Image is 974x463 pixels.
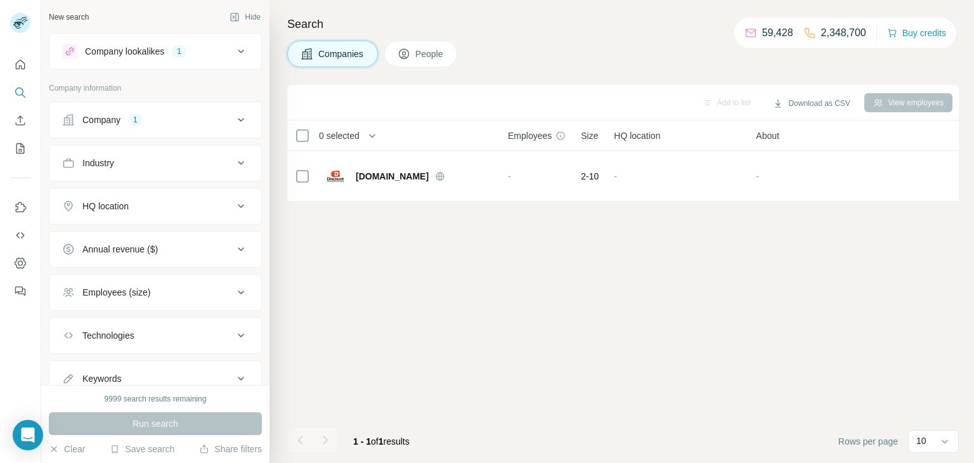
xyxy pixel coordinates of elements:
[508,129,552,142] span: Employees
[353,436,371,447] span: 1 - 1
[49,148,261,178] button: Industry
[82,329,134,342] div: Technologies
[49,82,262,94] p: Company information
[82,286,150,299] div: Employees (size)
[508,171,511,181] span: -
[221,8,269,27] button: Hide
[415,48,445,60] span: People
[49,11,89,23] div: New search
[49,320,261,351] button: Technologies
[325,166,346,186] img: Logo of discounthwf.com
[287,15,959,33] h4: Search
[10,280,30,303] button: Feedback
[10,109,30,132] button: Enrich CSV
[10,224,30,247] button: Use Surfe API
[371,436,379,447] span: of
[762,25,793,41] p: 59,428
[110,443,174,455] button: Save search
[887,24,946,42] button: Buy credits
[581,129,598,142] span: Size
[10,252,30,275] button: Dashboard
[756,129,779,142] span: About
[756,171,759,181] span: -
[82,372,121,385] div: Keywords
[172,46,186,57] div: 1
[614,171,617,181] span: -
[318,48,365,60] span: Companies
[821,25,866,41] p: 2,348,700
[82,157,114,169] div: Industry
[49,443,85,455] button: Clear
[379,436,384,447] span: 1
[49,363,261,394] button: Keywords
[49,191,261,221] button: HQ location
[581,170,599,183] span: 2-10
[319,129,360,142] span: 0 selected
[838,435,898,448] span: Rows per page
[13,420,43,450] div: Open Intercom Messenger
[82,200,129,212] div: HQ location
[105,393,207,405] div: 9999 search results remaining
[916,434,926,447] p: 10
[10,137,30,160] button: My lists
[49,234,261,264] button: Annual revenue ($)
[10,81,30,104] button: Search
[199,443,262,455] button: Share filters
[356,170,429,183] span: [DOMAIN_NAME]
[85,45,164,58] div: Company lookalikes
[82,243,158,256] div: Annual revenue ($)
[49,277,261,308] button: Employees (size)
[10,53,30,76] button: Quick start
[82,114,120,126] div: Company
[10,196,30,219] button: Use Surfe on LinkedIn
[764,94,859,113] button: Download as CSV
[128,114,143,126] div: 1
[353,436,410,447] span: results
[49,36,261,67] button: Company lookalikes1
[49,105,261,135] button: Company1
[614,129,660,142] span: HQ location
